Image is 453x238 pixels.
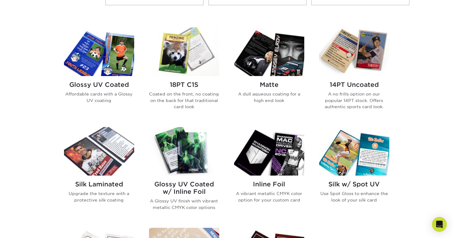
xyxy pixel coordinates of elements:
[234,190,304,203] p: A vibrant metallic CMYK color option for your custom card
[319,190,389,203] p: Use Spot Gloss to enhance the look of your silk card
[432,217,447,232] div: Open Intercom Messenger
[64,28,134,120] a: Glossy UV Coated Trading Cards Glossy UV Coated Affordable cards with a Glossy UV coating
[234,127,304,176] img: Inline Foil Trading Cards
[64,81,134,88] h2: Glossy UV Coated
[234,28,304,120] a: Matte Trading Cards Matte A dull aqueous coating for a high end look
[149,127,219,176] img: Glossy UV Coated w/ Inline Foil Trading Cards
[64,28,134,76] img: Glossy UV Coated Trading Cards
[64,190,134,203] p: Upgrade the texture with a protective silk coating
[319,91,389,110] p: A no frills option on our popular 14PT stock. Offers authentic sports card look.
[64,127,134,220] a: Silk Laminated Trading Cards Silk Laminated Upgrade the texture with a protective silk coating
[149,81,219,88] h2: 18PT C1S
[149,91,219,110] p: Coated on the front, no coating on the back for that traditional card look
[234,81,304,88] h2: Matte
[64,91,134,104] p: Affordable cards with a Glossy UV coating
[319,181,389,188] h2: Silk w/ Spot UV
[149,127,219,220] a: Glossy UV Coated w/ Inline Foil Trading Cards Glossy UV Coated w/ Inline Foil A Glossy UV finish ...
[149,181,219,195] h2: Glossy UV Coated w/ Inline Foil
[149,28,219,76] img: 18PT C1S Trading Cards
[319,28,389,76] img: 14PT Uncoated Trading Cards
[234,28,304,76] img: Matte Trading Cards
[234,127,304,220] a: Inline Foil Trading Cards Inline Foil A vibrant metallic CMYK color option for your custom card
[234,91,304,104] p: A dull aqueous coating for a high end look
[319,28,389,120] a: 14PT Uncoated Trading Cards 14PT Uncoated A no frills option on our popular 14PT stock. Offers au...
[234,181,304,188] h2: Inline Foil
[319,81,389,88] h2: 14PT Uncoated
[64,181,134,188] h2: Silk Laminated
[149,198,219,210] p: A Glossy UV finish with vibrant metallic CMYK color options
[319,127,389,176] img: Silk w/ Spot UV Trading Cards
[64,127,134,176] img: Silk Laminated Trading Cards
[149,28,219,120] a: 18PT C1S Trading Cards 18PT C1S Coated on the front, no coating on the back for that traditional ...
[319,127,389,220] a: Silk w/ Spot UV Trading Cards Silk w/ Spot UV Use Spot Gloss to enhance the look of your silk card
